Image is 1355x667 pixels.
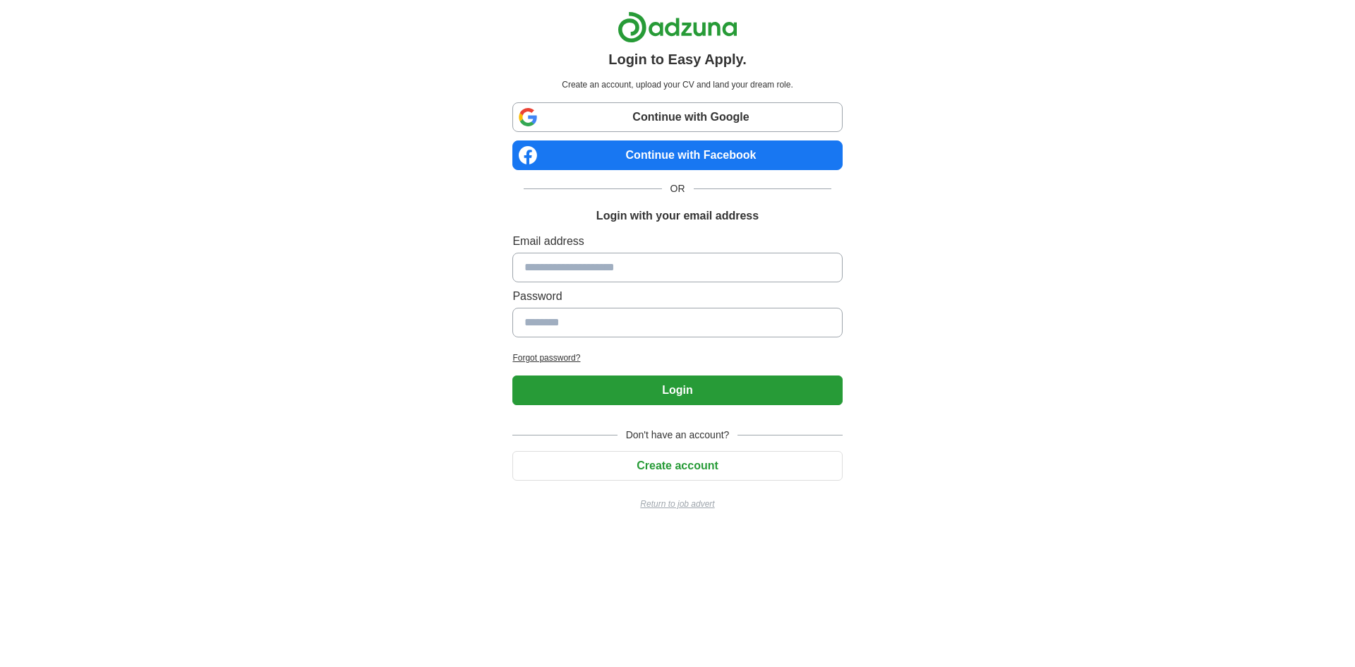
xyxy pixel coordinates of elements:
[512,288,842,305] label: Password
[596,208,759,224] h1: Login with your email address
[512,459,842,471] a: Create account
[618,11,737,43] img: Adzuna logo
[662,181,694,196] span: OR
[512,140,842,170] a: Continue with Facebook
[512,498,842,510] a: Return to job advert
[618,428,738,443] span: Don't have an account?
[515,78,839,91] p: Create an account, upload your CV and land your dream role.
[512,351,842,364] a: Forgot password?
[512,233,842,250] label: Email address
[608,49,747,70] h1: Login to Easy Apply.
[512,102,842,132] a: Continue with Google
[512,451,842,481] button: Create account
[512,375,842,405] button: Login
